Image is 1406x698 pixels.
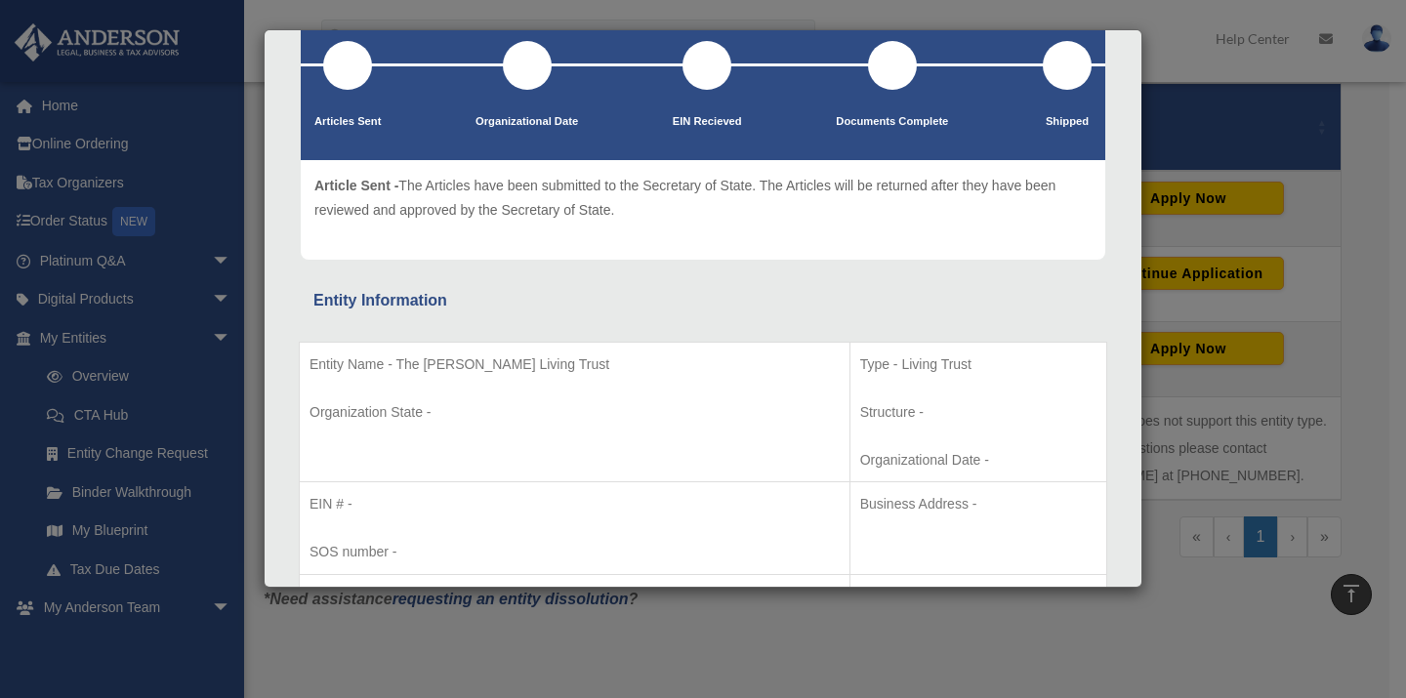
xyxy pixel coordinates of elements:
p: Entity Name - The [PERSON_NAME] Living Trust [310,352,840,377]
p: The Articles have been submitted to the Secretary of State. The Articles will be returned after t... [314,174,1092,222]
p: RA Address - [860,585,1096,609]
p: Articles Sent [314,112,381,132]
p: Documents Complete [836,112,948,132]
p: Shipped [1043,112,1092,132]
p: Organizational Date - [860,448,1096,472]
p: EIN Recieved [673,112,742,132]
p: Type - Living Trust [860,352,1096,377]
p: Organization State - [310,400,840,425]
span: Article Sent - [314,178,398,193]
p: Organizational Date [476,112,578,132]
p: Structure - [860,400,1096,425]
p: SOS number - [310,540,840,564]
p: EIN # - [310,492,840,516]
div: Entity Information [313,287,1093,314]
p: Business Address - [860,492,1096,516]
p: RA Name - [310,585,840,609]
